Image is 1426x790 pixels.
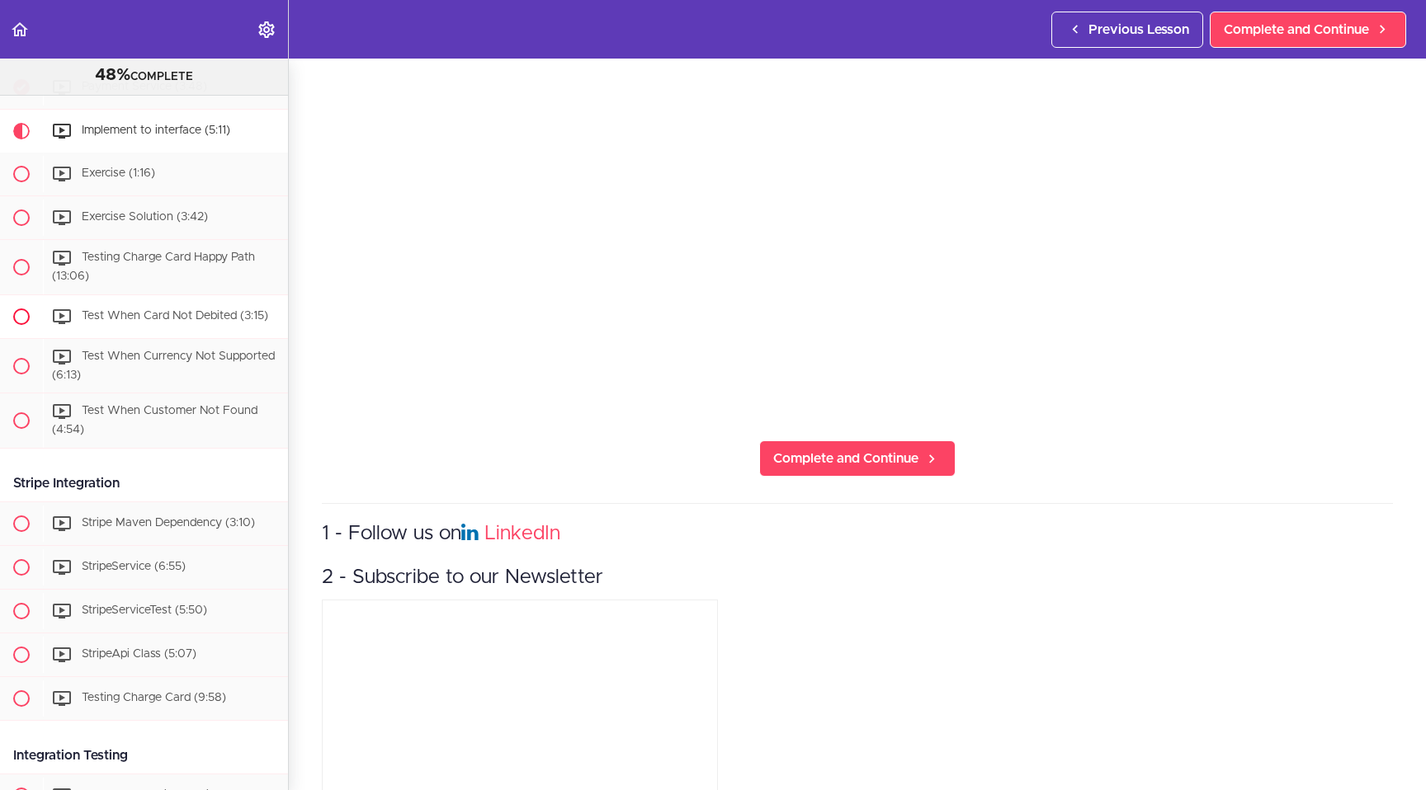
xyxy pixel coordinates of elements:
span: Complete and Continue [1224,20,1369,40]
div: COMPLETE [21,65,267,87]
a: Complete and Continue [1210,12,1406,48]
span: Test When Currency Not Supported (6:13) [52,350,275,381]
span: Exercise (1:16) [82,167,155,179]
span: Test When Customer Not Found (4:54) [52,406,257,436]
h3: 1 - Follow us on [322,520,1393,548]
span: Exercise Solution (3:42) [82,211,208,223]
span: StripeApi Class (5:07) [82,648,196,660]
span: Testing Charge Card Happy Path (13:06) [52,252,255,282]
span: Testing Charge Card (9:58) [82,692,226,703]
svg: Settings Menu [257,20,276,40]
span: Implement to interface (5:11) [82,125,230,136]
a: LinkedIn [484,524,560,543]
h3: 2 - Subscribe to our Newsletter [322,564,1393,591]
span: Stripe Maven Dependency (3:10) [82,517,255,529]
span: Previous Lesson [1088,20,1189,40]
svg: Back to course curriculum [10,20,30,40]
span: StripeServiceTest (5:50) [82,604,207,616]
span: Test When Card Not Debited (3:15) [82,310,268,322]
span: StripeService (6:55) [82,561,186,572]
a: Previous Lesson [1051,12,1203,48]
span: 48% [95,67,130,83]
